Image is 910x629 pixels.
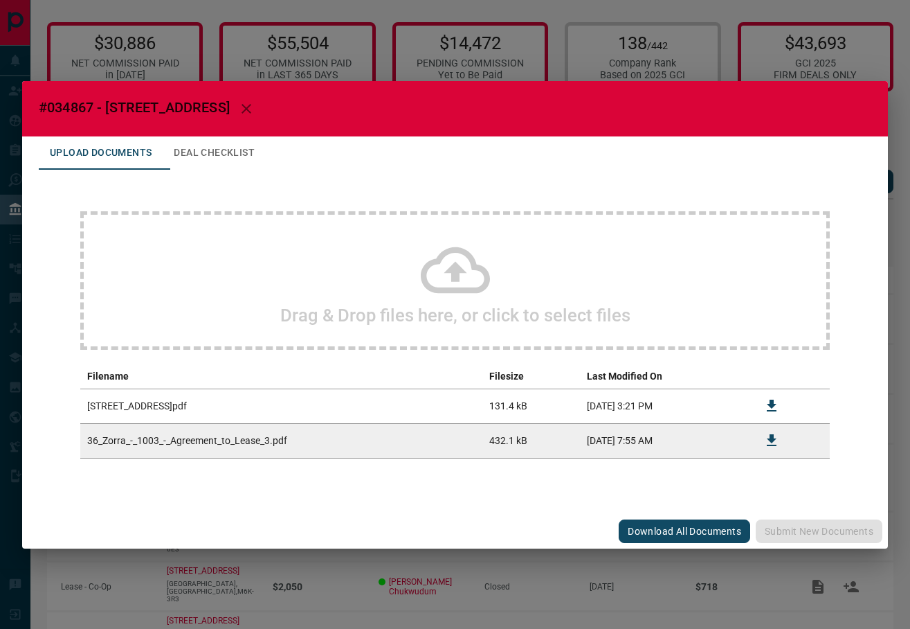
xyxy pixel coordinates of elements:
[748,364,795,389] th: download action column
[280,305,630,326] h2: Drag & Drop files here, or click to select files
[482,364,580,389] th: Filesize
[755,424,788,457] button: Download
[482,423,580,458] td: 432.1 kB
[580,364,748,389] th: Last Modified On
[39,136,163,170] button: Upload Documents
[163,136,266,170] button: Deal Checklist
[80,389,482,423] td: [STREET_ADDRESS]pdf
[580,423,748,458] td: [DATE] 7:55 AM
[795,364,830,389] th: delete file action column
[80,364,482,389] th: Filename
[755,389,788,423] button: Download
[580,389,748,423] td: [DATE] 3:21 PM
[482,389,580,423] td: 131.4 kB
[80,423,482,458] td: 36_Zorra_-_1003_-_Agreement_to_Lease_3.pdf
[39,99,230,116] span: #034867 - [STREET_ADDRESS]
[619,520,750,543] button: Download All Documents
[80,211,830,350] div: Drag & Drop files here, or click to select files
